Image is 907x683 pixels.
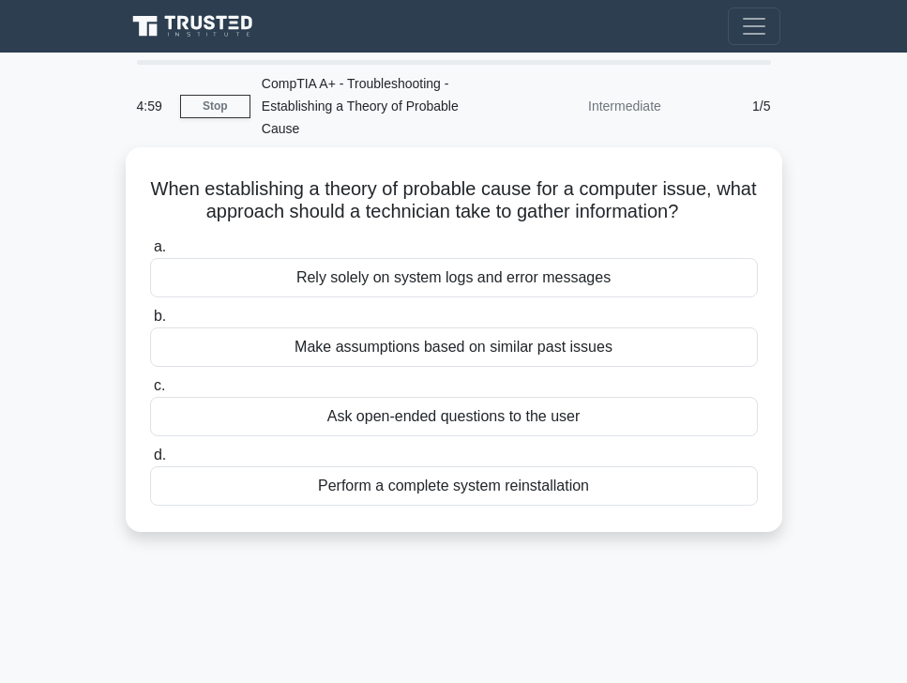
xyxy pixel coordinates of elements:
div: Ask open-ended questions to the user [150,397,758,436]
div: CompTIA A+ - Troubleshooting - Establishing a Theory of Probable Cause [250,65,508,147]
a: Stop [180,95,250,118]
span: d. [154,447,166,463]
button: Toggle navigation [728,8,780,45]
div: Make assumptions based on similar past issues [150,327,758,367]
div: 4:59 [126,87,180,125]
div: Rely solely on system logs and error messages [150,258,758,297]
h5: When establishing a theory of probable cause for a computer issue, what approach should a technic... [148,177,760,224]
div: 1/5 [673,87,782,125]
div: Perform a complete system reinstallation [150,466,758,506]
div: Intermediate [508,87,673,125]
span: a. [154,238,166,254]
span: c. [154,377,165,393]
span: b. [154,308,166,324]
